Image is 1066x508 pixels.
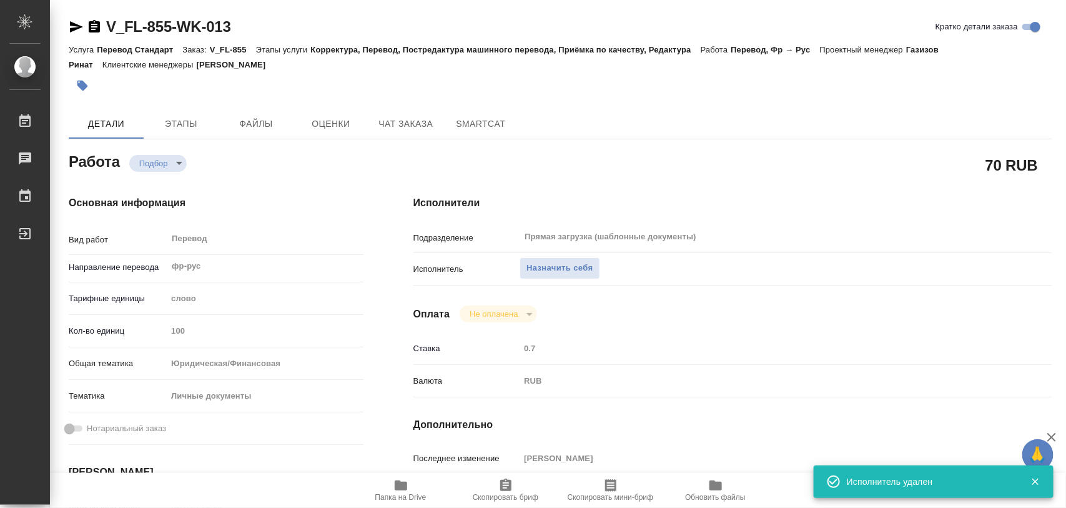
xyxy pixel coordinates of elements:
[69,465,363,480] h4: [PERSON_NAME]
[820,45,906,54] p: Проектный менеджер
[520,339,999,357] input: Пустое поле
[87,422,166,435] span: Нотариальный заказ
[136,158,172,169] button: Подбор
[460,306,536,322] div: Подбор
[568,493,653,502] span: Скопировать мини-бриф
[413,375,520,387] p: Валюта
[310,45,700,54] p: Корректура, Перевод, Постредактура машинного перевода, Приёмка по качеству, Редактура
[76,116,136,132] span: Детали
[413,196,1052,211] h4: Исполнители
[466,309,521,319] button: Не оплачена
[102,60,197,69] p: Клиентские менеджеры
[256,45,311,54] p: Этапы услуги
[1027,442,1049,468] span: 🙏
[69,149,120,172] h2: Работа
[413,263,520,276] p: Исполнитель
[1022,476,1048,487] button: Закрыть
[129,155,187,172] div: Подбор
[69,45,97,54] p: Услуга
[69,261,167,274] p: Направление перевода
[348,473,453,508] button: Папка на Drive
[87,19,102,34] button: Скопировать ссылку
[453,473,558,508] button: Скопировать бриф
[1022,439,1054,471] button: 🙏
[376,116,436,132] span: Чат заказа
[413,232,520,244] p: Подразделение
[935,21,1018,33] span: Кратко детали заказа
[701,45,731,54] p: Работа
[520,371,999,392] div: RUB
[69,325,167,337] p: Кол-во единиц
[451,116,511,132] span: SmartCat
[558,473,663,508] button: Скопировать мини-бриф
[375,493,427,502] span: Папка на Drive
[167,288,363,309] div: слово
[520,257,600,279] button: Назначить себя
[167,386,363,407] div: Личные документы
[69,19,84,34] button: Скопировать ссылку для ЯМессенджера
[731,45,819,54] p: Перевод, Фр → Рус
[685,493,746,502] span: Обновить файлы
[301,116,361,132] span: Оценки
[69,234,167,246] p: Вид работ
[197,60,275,69] p: [PERSON_NAME]
[520,449,999,467] input: Пустое поле
[473,493,538,502] span: Скопировать бриф
[226,116,286,132] span: Файлы
[69,292,167,305] p: Тарифные единицы
[182,45,209,54] p: Заказ:
[847,476,1012,488] div: Исполнитель удален
[69,390,167,402] p: Тематика
[167,322,363,340] input: Пустое поле
[167,353,363,374] div: Юридическая/Финансовая
[413,342,520,355] p: Ставка
[106,18,231,35] a: V_FL-855-WK-013
[663,473,768,508] button: Обновить файлы
[413,452,520,465] p: Последнее изменение
[97,45,182,54] p: Перевод Стандарт
[69,357,167,370] p: Общая тематика
[69,196,363,211] h4: Основная информация
[413,417,1052,432] h4: Дополнительно
[413,307,450,322] h4: Оплата
[151,116,211,132] span: Этапы
[210,45,256,54] p: V_FL-855
[69,72,96,99] button: Добавить тэг
[985,154,1038,176] h2: 70 RUB
[526,261,593,276] span: Назначить себя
